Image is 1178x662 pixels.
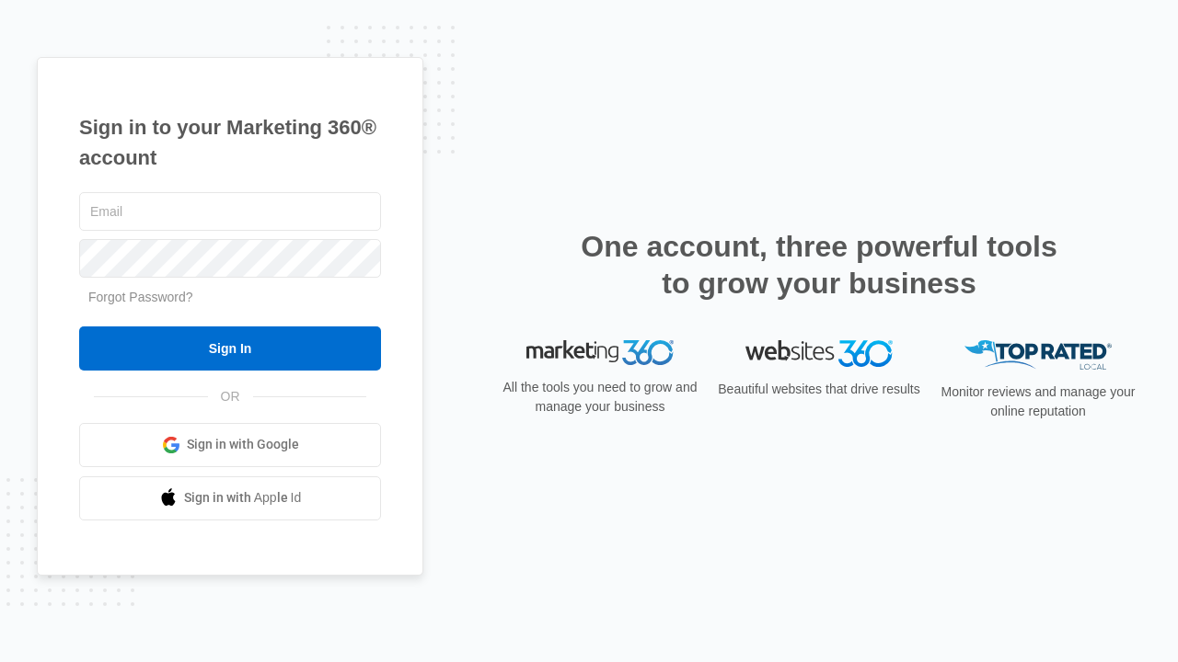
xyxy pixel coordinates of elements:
[187,435,299,454] span: Sign in with Google
[208,387,253,406] span: OR
[79,476,381,520] a: Sign in with Apple Id
[79,112,381,173] h1: Sign in to your Marketing 360® account
[575,228,1063,302] h2: One account, three powerful tools to grow your business
[964,340,1112,371] img: Top Rated Local
[497,378,703,417] p: All the tools you need to grow and manage your business
[745,340,893,367] img: Websites 360
[935,382,1141,421] p: Monitor reviews and manage your online reputation
[526,340,674,366] img: Marketing 360
[88,290,193,304] a: Forgot Password?
[79,192,381,231] input: Email
[79,326,381,371] input: Sign In
[184,488,302,508] span: Sign in with Apple Id
[716,380,922,399] p: Beautiful websites that drive results
[79,423,381,467] a: Sign in with Google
